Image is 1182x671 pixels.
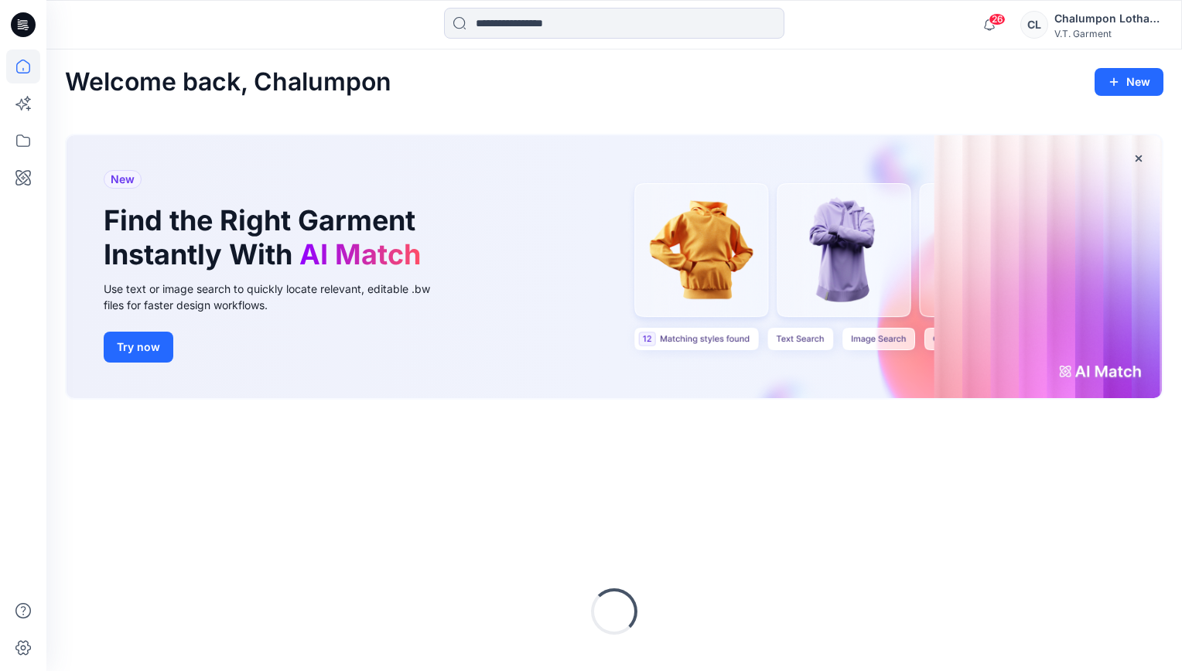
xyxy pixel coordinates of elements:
[1095,68,1163,96] button: New
[1054,9,1163,28] div: Chalumpon Lotharukpong
[1020,11,1048,39] div: CL
[111,170,135,189] span: New
[104,332,173,363] button: Try now
[104,204,429,271] h1: Find the Right Garment Instantly With
[1054,28,1163,39] div: V.T. Garment
[989,13,1006,26] span: 26
[65,68,391,97] h2: Welcome back, Chalumpon
[104,281,452,313] div: Use text or image search to quickly locate relevant, editable .bw files for faster design workflows.
[299,237,421,271] span: AI Match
